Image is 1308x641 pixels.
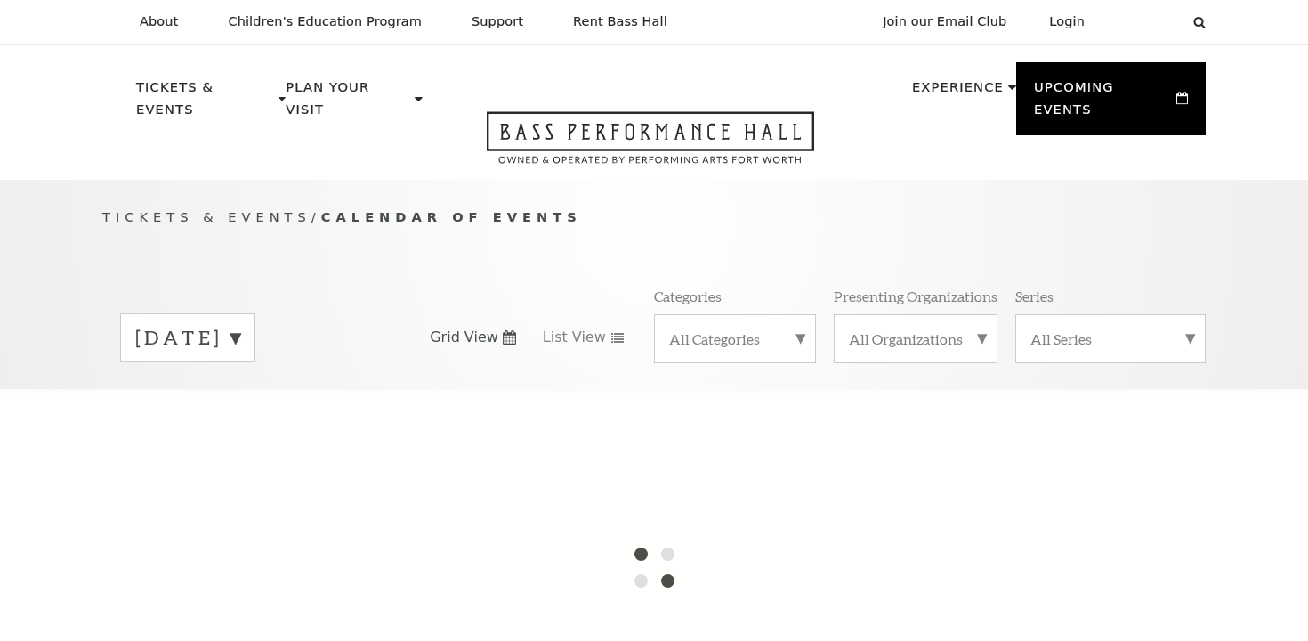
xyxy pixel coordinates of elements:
[543,328,606,347] span: List View
[1113,13,1176,30] select: Select:
[135,324,240,352] label: [DATE]
[102,207,1206,229] p: /
[912,77,1004,109] p: Experience
[228,14,422,29] p: Children's Education Program
[140,14,178,29] p: About
[286,77,410,131] p: Plan Your Visit
[849,329,982,348] label: All Organizations
[430,328,498,347] span: Grid View
[321,209,582,224] span: Calendar of Events
[669,329,801,348] label: All Categories
[102,209,311,224] span: Tickets & Events
[1030,329,1191,348] label: All Series
[1034,77,1172,131] p: Upcoming Events
[834,287,997,305] p: Presenting Organizations
[654,287,722,305] p: Categories
[1015,287,1054,305] p: Series
[573,14,667,29] p: Rent Bass Hall
[136,77,274,131] p: Tickets & Events
[472,14,523,29] p: Support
